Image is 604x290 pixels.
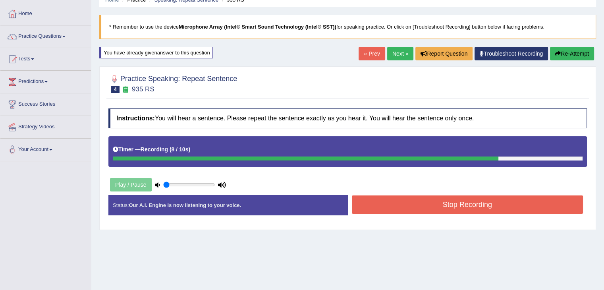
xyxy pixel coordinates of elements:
a: Practice Questions [0,25,91,45]
button: Re-Attempt [550,47,594,60]
small: 935 RS [132,85,154,93]
a: « Prev [359,47,385,60]
strong: Our A.I. Engine is now listening to your voice. [129,202,241,208]
a: Next » [387,47,413,60]
button: Stop Recording [352,195,583,214]
b: Recording [141,146,168,153]
button: Report Question [415,47,473,60]
b: 8 / 10s [172,146,189,153]
a: Predictions [0,71,91,91]
a: Success Stories [0,93,91,113]
a: Strategy Videos [0,116,91,136]
span: 4 [111,86,120,93]
b: ( [170,146,172,153]
a: Tests [0,48,91,68]
a: Your Account [0,139,91,159]
blockquote: * Remember to use the device for speaking practice. Or click on [Troubleshoot Recording] button b... [99,15,596,39]
b: ) [188,146,190,153]
h4: You will hear a sentence. Please repeat the sentence exactly as you hear it. You will hear the se... [108,108,587,128]
a: Home [0,3,91,23]
b: Microphone Array (Intel® Smart Sound Technology (Intel® SST)) [179,24,336,30]
small: Exam occurring question [122,86,130,93]
div: You have already given answer to this question [99,47,213,58]
b: Instructions: [116,115,155,122]
h2: Practice Speaking: Repeat Sentence [108,73,237,93]
a: Troubleshoot Recording [475,47,548,60]
h5: Timer — [113,147,190,153]
div: Status: [108,195,348,215]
